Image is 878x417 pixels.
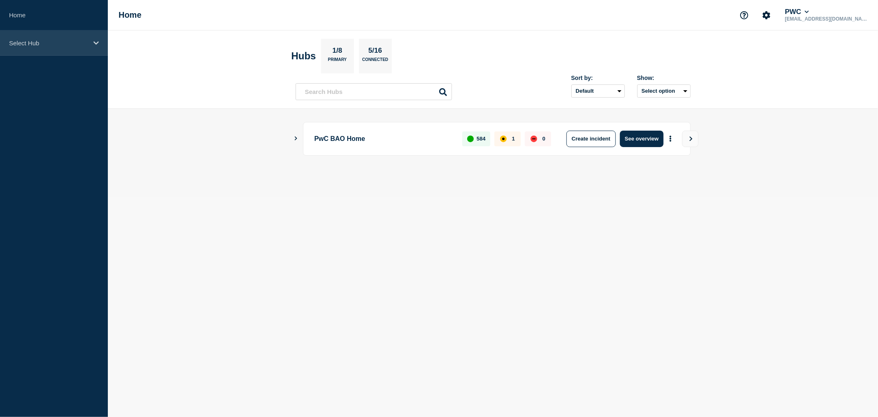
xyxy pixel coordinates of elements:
h1: Home [119,10,142,20]
p: 5/16 [365,47,385,57]
button: Account settings [758,7,775,24]
button: See overview [620,131,664,147]
p: Select Hub [9,40,88,47]
select: Sort by [571,84,625,98]
div: affected [500,136,507,142]
div: Show: [637,75,691,81]
div: Sort by: [571,75,625,81]
p: 0 [543,136,545,142]
p: [EMAIL_ADDRESS][DOMAIN_NAME] [783,16,869,22]
p: Connected [362,57,388,66]
button: More actions [665,131,676,146]
p: Primary [328,57,347,66]
p: PwC BAO Home [314,131,453,147]
button: Show Connected Hubs [294,136,298,142]
button: Select option [637,84,691,98]
h2: Hubs [291,50,316,62]
button: View [682,131,699,147]
button: Create incident [566,131,616,147]
div: up [467,136,474,142]
div: down [531,136,537,142]
p: 1/8 [329,47,345,57]
button: Support [736,7,753,24]
p: 1 [512,136,515,142]
button: PWC [783,8,810,16]
input: Search Hubs [296,83,452,100]
p: 584 [477,136,486,142]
